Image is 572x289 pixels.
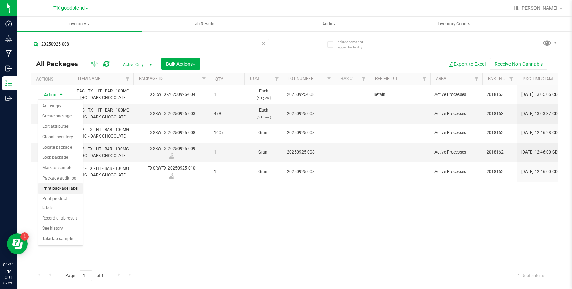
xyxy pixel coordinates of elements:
p: (60 g ea.) [249,114,279,121]
a: Filter [271,73,283,85]
a: UOM [250,76,259,81]
span: Active Processes [434,91,478,98]
span: 2018162 [487,149,513,156]
li: Locate package [38,142,83,153]
span: EAC - TX - HT - BAR - 100MG - THC - DARK CHOCOLATE [77,88,129,101]
a: Part Number [488,76,516,81]
div: TXSRWTX-20250925-008 [132,130,211,136]
inline-svg: Inbound [5,65,12,72]
p: (60 g ea.) [249,94,279,101]
span: Bulk Actions [166,61,196,67]
a: Filter [419,73,430,85]
span: 2018162 [487,130,513,136]
span: 478 [214,110,240,117]
div: TXSRWTX-20250926-004 [132,91,211,98]
inline-svg: Inventory [5,80,12,87]
span: TX goodblend [53,5,85,11]
a: Filter [323,73,335,85]
span: Each [249,107,279,120]
span: Each [249,88,279,101]
div: TXSRWTX-20250925-009 [132,146,211,159]
span: Action [38,90,57,100]
li: Global inventory [38,132,83,142]
a: Filter [358,73,370,85]
p: 01:21 PM CDT [3,262,14,281]
span: Active Processes [434,110,478,117]
span: 20250925-008 [287,110,331,117]
li: Mark as sample [38,163,83,173]
span: Gram [249,168,279,175]
li: Lock package [38,152,83,163]
span: Clear [261,39,266,48]
a: Inventory [17,17,142,31]
a: Filter [122,73,133,85]
a: Inventory Counts [391,17,516,31]
li: Print product labels [38,194,83,213]
span: 20250925-008 [287,130,331,136]
span: select [57,90,66,100]
span: [DATE] 12:46:28 CDT [521,130,560,136]
span: 1 [214,168,240,175]
inline-svg: Dashboard [5,20,12,27]
span: WIP - TX - HT - BAR - 100MG - THC - DARK CHOCOLATE [77,126,129,140]
span: Include items not tagged for facility [337,39,371,50]
a: Item Name [78,76,100,81]
li: Take lab sample [38,234,83,244]
span: Audit [267,21,391,27]
span: WIP - TX - HT - BAR - 100MG - THC - DARK CHOCOLATE [77,146,129,159]
span: Page of 1 [59,270,109,281]
li: Record a lab result [38,213,83,224]
a: Area [436,76,446,81]
li: Print package label [38,183,83,194]
inline-svg: Outbound [5,95,12,102]
div: TXSRWTX-20250925-010 [132,165,211,179]
a: Filter [506,73,517,85]
a: Qty [215,77,223,82]
span: 20250925-008 [287,149,331,156]
li: Adjust qty [38,101,83,112]
a: Lot Number [288,76,313,81]
span: [DATE] 13:03:37 CDT [521,110,560,117]
th: Has COA [335,73,370,85]
span: 1 [214,149,240,156]
li: Create package [38,111,83,122]
button: Bulk Actions [161,58,200,70]
a: Lab Results [142,17,267,31]
span: Gram [249,130,279,136]
span: 1 [214,91,240,98]
input: Search Package ID, Item Name, SKU, Lot or Part Number... [31,39,269,49]
input: 1 [80,270,92,281]
a: Filter [198,73,210,85]
span: Lab Results [183,21,225,27]
span: All Packages [36,60,85,68]
inline-svg: Grow [5,35,12,42]
a: Pkg Timestamp [523,76,563,81]
span: Active Processes [434,149,478,156]
li: Edit attributes [38,122,83,132]
span: Inventory [17,21,142,27]
span: Inventory Counts [428,21,480,27]
div: Lab Sample [132,152,211,159]
div: TXSRWTX-20250926-003 [132,110,211,117]
li: Package audit log [38,173,83,184]
iframe: Resource center [7,233,28,254]
p: 09/26 [3,281,14,286]
span: Gram [249,149,279,156]
div: Actions [36,77,70,82]
span: 20250925-008 [287,168,331,175]
span: Active Processes [434,130,478,136]
a: Package ID [139,76,163,81]
button: Receive Non-Cannabis [490,58,547,70]
span: 2018163 [487,91,513,98]
div: Lab Sample [132,172,211,179]
span: [DATE] 12:46:00 CDT [521,168,560,175]
button: Export to Excel [443,58,490,70]
a: Audit [267,17,392,31]
li: See history [38,223,83,234]
a: Filter [471,73,482,85]
span: 2018162 [487,168,513,175]
span: 2018163 [487,110,513,117]
span: EAC - TX - HT - BAR - 100MG - THC - DARK CHOCOLATE [77,107,129,120]
span: 20250925-008 [287,91,331,98]
iframe: Resource center unread badge [20,232,29,241]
